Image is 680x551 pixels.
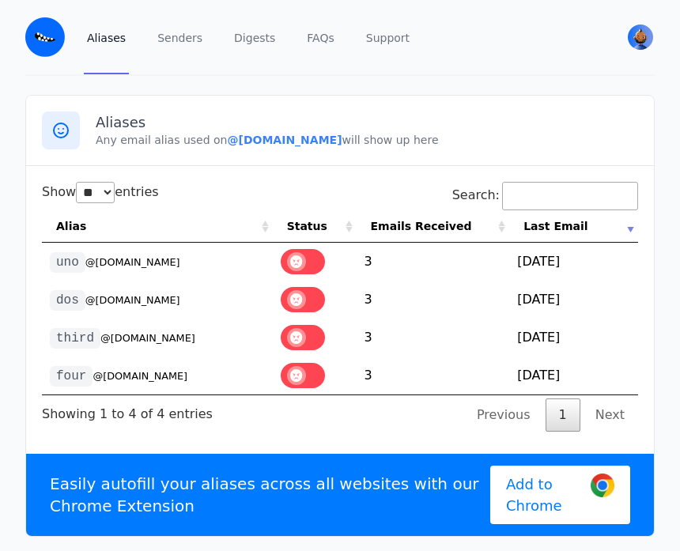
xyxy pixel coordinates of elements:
p: Easily autofill your aliases across all websites with our Chrome Extension [50,473,490,517]
label: Search: [452,187,638,202]
td: [DATE] [509,319,638,357]
td: [DATE] [509,281,638,319]
td: [DATE] [509,243,638,281]
img: Email Monster [25,17,65,57]
a: 1 [546,398,580,432]
code: four [50,366,93,387]
td: 3 [357,319,510,357]
code: third [50,328,100,349]
th: Status: activate to sort column ascending [273,210,357,243]
button: User menu [626,23,655,51]
td: [DATE] [509,357,638,394]
small: @[DOMAIN_NAME] [85,294,180,306]
img: larsdirth's Avatar [628,25,653,50]
img: Google Chrome Logo [591,474,614,497]
td: 3 [357,281,510,319]
code: dos [50,290,85,311]
small: @[DOMAIN_NAME] [85,256,180,268]
small: @[DOMAIN_NAME] [100,332,195,344]
th: Last Email: activate to sort column ascending [509,210,638,243]
a: Previous [463,398,544,432]
small: @[DOMAIN_NAME] [93,370,187,382]
th: Emails Received: activate to sort column ascending [357,210,510,243]
a: Add to Chrome [490,466,630,524]
h3: Aliases [96,113,638,132]
p: Any email alias used on will show up here [96,132,638,148]
a: Next [582,398,638,432]
b: @[DOMAIN_NAME] [227,134,342,146]
td: 3 [357,243,510,281]
div: Showing 1 to 4 of 4 entries [42,395,213,424]
label: Show entries [42,184,159,199]
select: Showentries [76,182,115,203]
th: Alias: activate to sort column ascending [42,210,273,243]
span: Add to Chrome [506,474,579,516]
code: uno [50,252,85,273]
td: 3 [357,357,510,394]
input: Search: [502,182,638,210]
